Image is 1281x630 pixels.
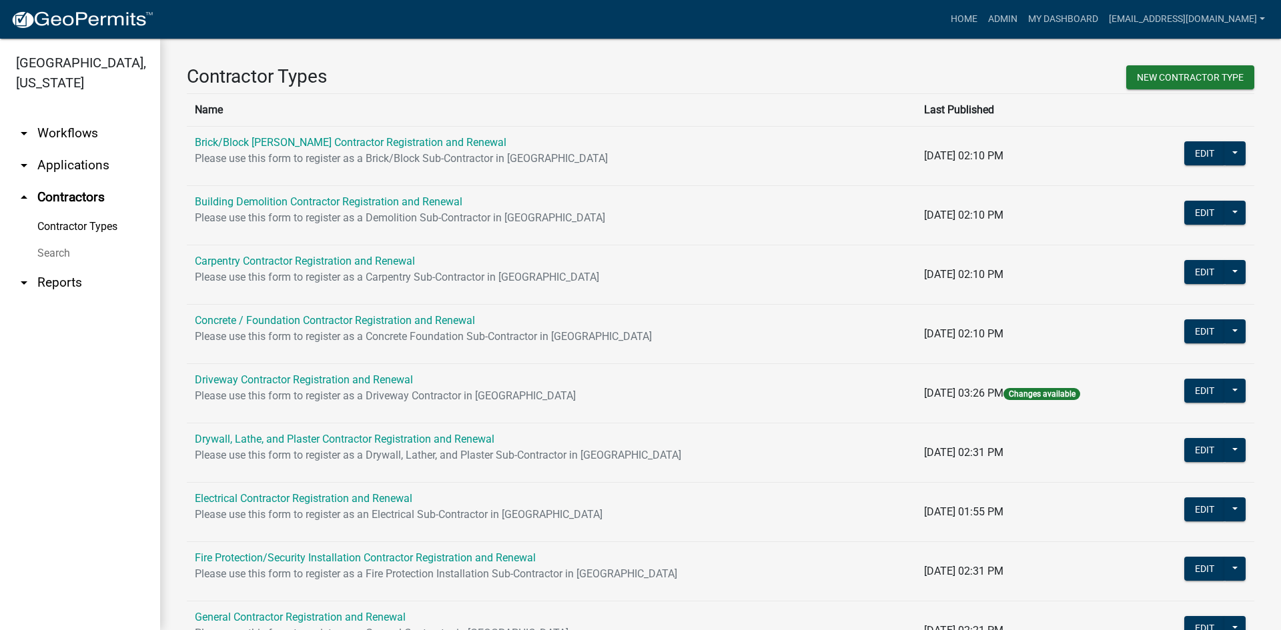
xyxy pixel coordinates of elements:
[924,505,1003,518] span: [DATE] 01:55 PM
[924,446,1003,459] span: [DATE] 02:31 PM
[916,93,1148,126] th: Last Published
[16,125,32,141] i: arrow_drop_down
[924,209,1003,221] span: [DATE] 02:10 PM
[16,157,32,173] i: arrow_drop_down
[195,329,908,345] p: Please use this form to register as a Concrete Foundation Sub-Contractor in [GEOGRAPHIC_DATA]
[983,7,1023,32] a: Admin
[195,255,415,267] a: Carpentry Contractor Registration and Renewal
[195,151,908,167] p: Please use this form to register as a Brick/Block Sub-Contractor in [GEOGRAPHIC_DATA]
[195,210,908,226] p: Please use this form to register as a Demolition Sub-Contractor in [GEOGRAPHIC_DATA]
[924,149,1003,162] span: [DATE] 02:10 PM
[1184,557,1225,581] button: Edit
[187,65,711,88] h3: Contractor Types
[945,7,983,32] a: Home
[195,611,406,623] a: General Contractor Registration and Renewal
[195,551,536,564] a: Fire Protection/Security Installation Contractor Registration and Renewal
[195,195,462,208] a: Building Demolition Contractor Registration and Renewal
[16,275,32,291] i: arrow_drop_down
[195,447,908,463] p: Please use this form to register as a Drywall, Lather, and Plaster Sub-Contractor in [GEOGRAPHIC_...
[1003,388,1080,400] span: Changes available
[1184,319,1225,343] button: Edit
[1184,438,1225,462] button: Edit
[195,433,494,445] a: Drywall, Lathe, and Plaster Contractor Registration and Renewal
[195,136,506,149] a: Brick/Block [PERSON_NAME] Contractor Registration and Renewal
[195,373,413,386] a: Driveway Contractor Registration and Renewal
[195,388,908,404] p: Please use this form to register as a Driveway Contractor in [GEOGRAPHIC_DATA]
[195,314,475,327] a: Concrete / Foundation Contractor Registration and Renewal
[924,268,1003,281] span: [DATE] 02:10 PM
[16,189,32,205] i: arrow_drop_up
[924,327,1003,340] span: [DATE] 02:10 PM
[195,269,908,285] p: Please use this form to register as a Carpentry Sub-Contractor in [GEOGRAPHIC_DATA]
[1104,7,1270,32] a: [EMAIL_ADDRESS][DOMAIN_NAME]
[924,565,1003,577] span: [DATE] 02:31 PM
[1184,201,1225,225] button: Edit
[1184,379,1225,403] button: Edit
[1184,141,1225,165] button: Edit
[1184,497,1225,521] button: Edit
[195,507,908,523] p: Please use this form to register as an Electrical Sub-Contractor in [GEOGRAPHIC_DATA]
[924,387,1003,399] span: [DATE] 03:26 PM
[195,492,412,505] a: Electrical Contractor Registration and Renewal
[187,93,916,126] th: Name
[195,566,908,582] p: Please use this form to register as a Fire Protection Installation Sub-Contractor in [GEOGRAPHIC_...
[1023,7,1104,32] a: My Dashboard
[1184,260,1225,284] button: Edit
[1126,65,1254,89] button: New Contractor Type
